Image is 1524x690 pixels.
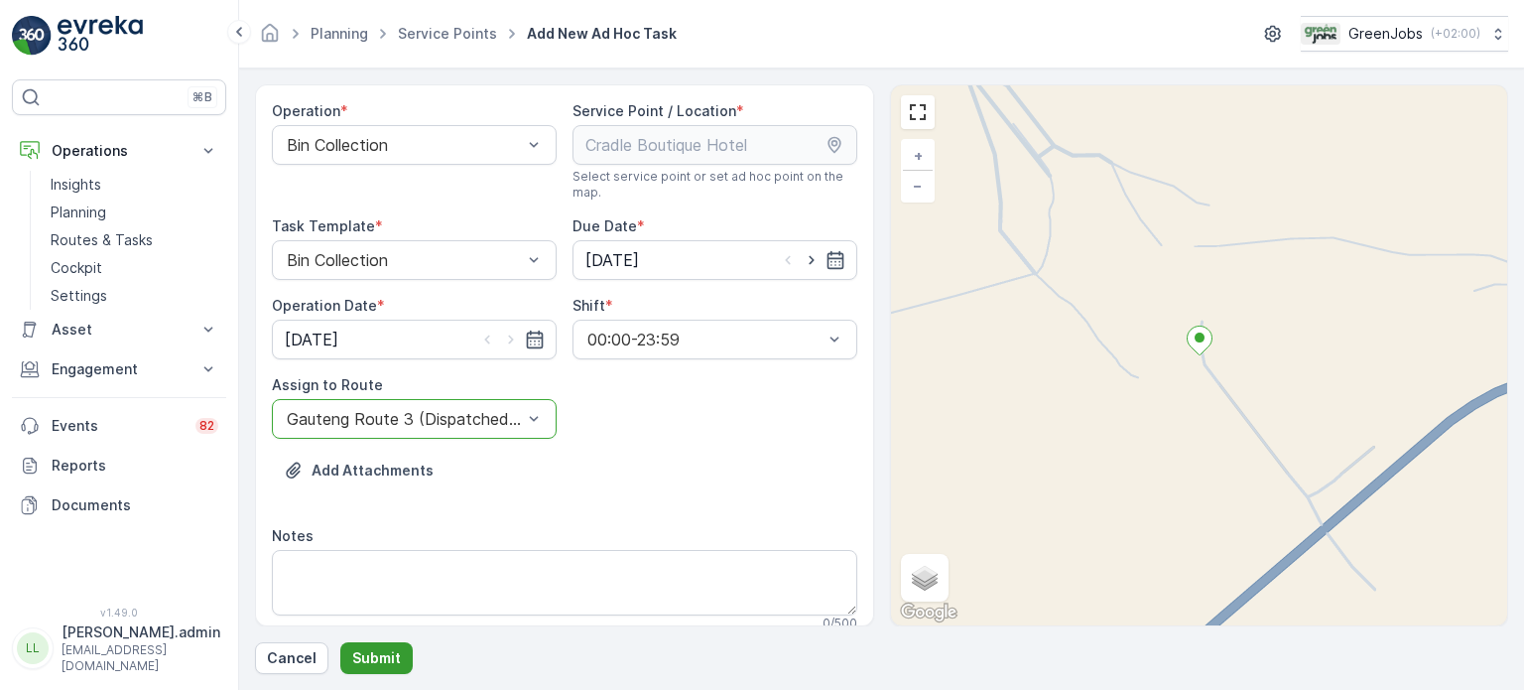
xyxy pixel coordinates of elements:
[272,297,377,314] label: Operation Date
[896,600,961,625] img: Google
[903,556,947,600] a: Layers
[51,286,107,306] p: Settings
[1431,26,1480,42] p: ( +02:00 )
[52,359,187,379] p: Engagement
[51,258,102,278] p: Cockpit
[43,282,226,310] a: Settings
[43,199,226,226] a: Planning
[1301,16,1508,52] button: GreenJobs(+02:00)
[199,418,214,434] p: 82
[12,131,226,171] button: Operations
[572,102,736,119] label: Service Point / Location
[913,177,923,194] span: −
[1348,24,1423,44] p: GreenJobs
[43,226,226,254] a: Routes & Tasks
[272,455,445,486] button: Upload File
[398,25,497,42] a: Service Points
[272,527,314,544] label: Notes
[903,97,933,127] a: View Fullscreen
[12,607,226,619] span: v 1.49.0
[62,642,220,674] p: [EMAIL_ADDRESS][DOMAIN_NAME]
[52,495,218,515] p: Documents
[259,30,281,47] a: Homepage
[52,141,187,161] p: Operations
[572,240,857,280] input: dd/mm/yyyy
[51,175,101,195] p: Insights
[340,642,413,674] button: Submit
[572,217,637,234] label: Due Date
[272,217,375,234] label: Task Template
[51,230,153,250] p: Routes & Tasks
[58,16,143,56] img: logo_light-DOdMpM7g.png
[52,416,184,436] p: Events
[12,485,226,525] a: Documents
[1301,23,1340,45] img: Green_Jobs_Logo.png
[272,102,340,119] label: Operation
[272,376,383,393] label: Assign to Route
[523,24,681,44] span: Add New Ad Hoc Task
[823,616,857,631] p: 0 / 500
[12,16,52,56] img: logo
[572,125,857,165] input: Cradle Boutique Hotel
[896,600,961,625] a: Open this area in Google Maps (opens a new window)
[12,446,226,485] a: Reports
[272,320,557,359] input: dd/mm/yyyy
[62,622,220,642] p: [PERSON_NAME].admin
[311,25,368,42] a: Planning
[43,171,226,199] a: Insights
[903,141,933,171] a: Zoom In
[572,169,857,201] span: Select service point or set ad hoc point on the map.
[17,632,49,664] div: LL
[903,171,933,201] a: Zoom Out
[12,622,226,674] button: LL[PERSON_NAME].admin[EMAIL_ADDRESS][DOMAIN_NAME]
[914,147,923,164] span: +
[51,203,106,222] p: Planning
[312,461,434,481] p: Add Attachments
[572,297,605,314] label: Shift
[12,349,226,389] button: Engagement
[192,89,212,105] p: ⌘B
[267,648,317,668] p: Cancel
[12,406,226,446] a: Events82
[352,648,401,668] p: Submit
[12,310,226,349] button: Asset
[52,456,218,476] p: Reports
[52,320,187,340] p: Asset
[43,254,226,282] a: Cockpit
[255,642,328,674] button: Cancel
